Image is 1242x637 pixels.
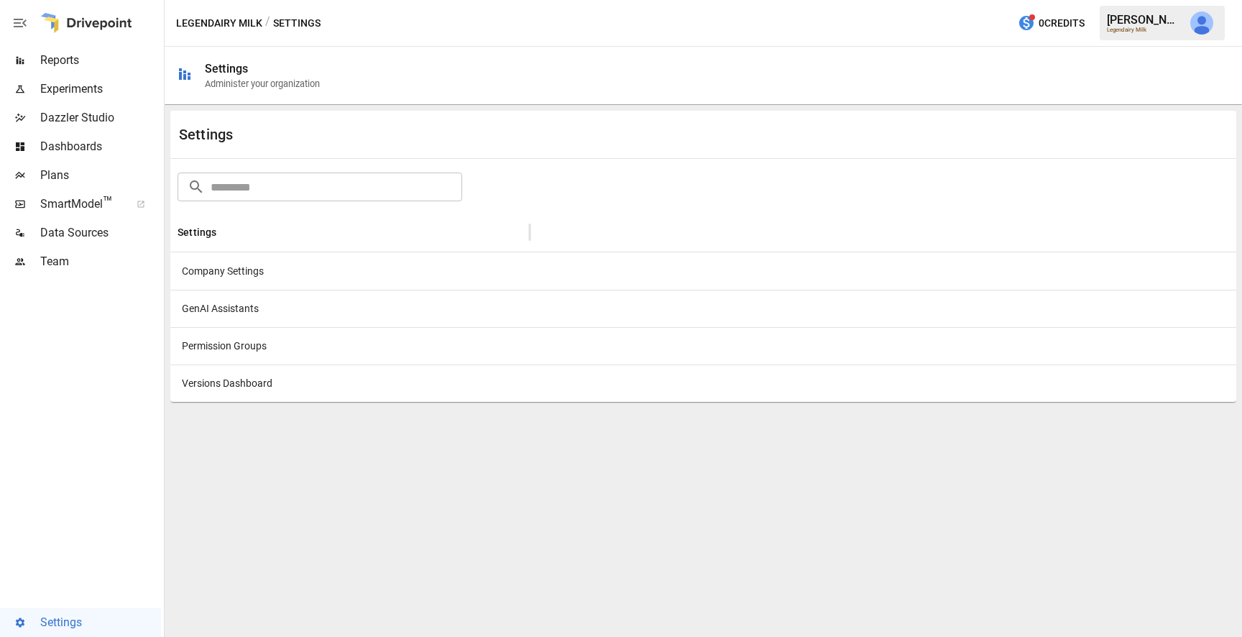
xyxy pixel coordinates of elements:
[40,167,161,184] span: Plans
[176,14,262,32] button: Legendairy Milk
[40,614,161,631] span: Settings
[205,78,320,89] div: Administer your organization
[40,109,161,127] span: Dazzler Studio
[1107,13,1182,27] div: [PERSON_NAME]
[1182,3,1222,43] button: Andrey Gubarevich
[170,327,530,365] div: Permission Groups
[170,365,530,402] div: Versions Dashboard
[179,126,704,143] div: Settings
[1190,12,1213,35] img: Andrey Gubarevich
[205,62,248,75] div: Settings
[40,196,121,213] span: SmartModel
[265,14,270,32] div: /
[40,81,161,98] span: Experiments
[1039,14,1085,32] span: 0 Credits
[218,222,238,242] button: Sort
[40,138,161,155] span: Dashboards
[1107,27,1182,33] div: Legendairy Milk
[178,226,216,238] div: Settings
[103,193,113,211] span: ™
[170,290,530,327] div: GenAI Assistants
[40,253,161,270] span: Team
[40,52,161,69] span: Reports
[1012,10,1090,37] button: 0Credits
[40,224,161,242] span: Data Sources
[170,252,530,290] div: Company Settings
